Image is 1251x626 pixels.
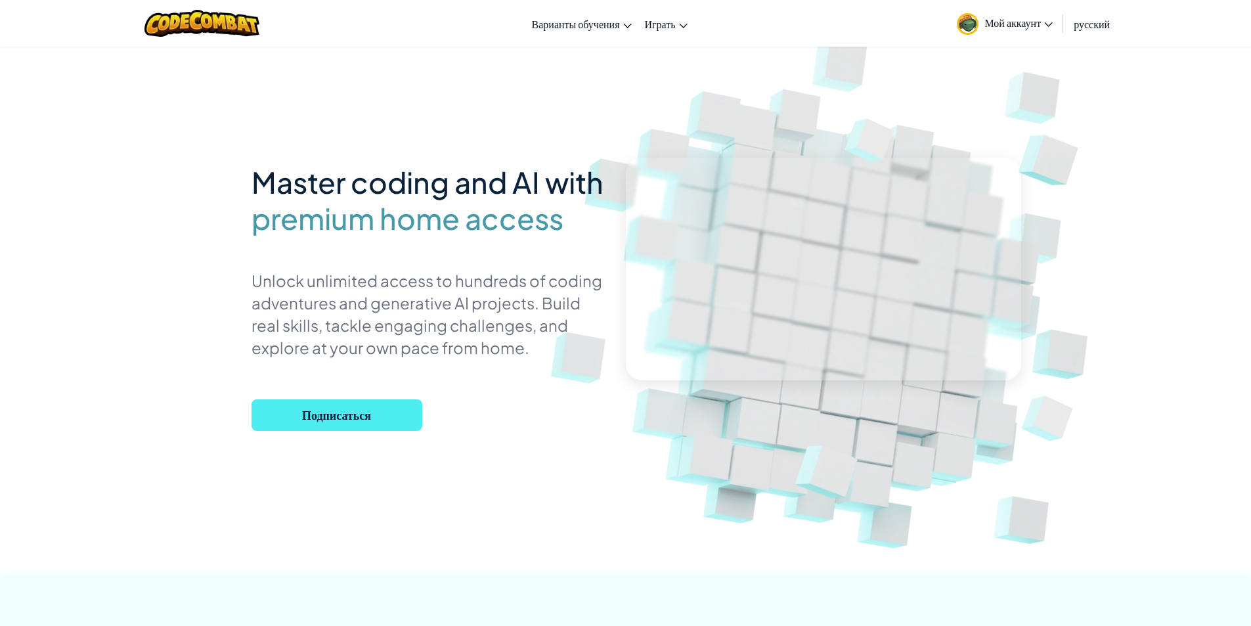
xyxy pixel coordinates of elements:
img: avatar [957,13,978,35]
img: Overlap cubes [1001,374,1098,461]
button: Подписаться [252,399,422,431]
p: Unlock unlimited access to hundreds of coding adventures and generative AI projects. Build real s... [252,269,606,359]
img: Overlap cubes [770,408,890,525]
a: русский [1067,6,1116,41]
span: Варианты обучения [532,17,620,31]
img: Overlap cubes [825,97,917,181]
span: Master coding and AI with [252,164,604,200]
span: premium home access [252,200,563,236]
span: Играть [645,17,676,31]
a: Мой аккаунт [950,3,1060,44]
span: Мой аккаунт [985,16,1053,30]
img: Overlap cubes [995,99,1109,210]
a: Варианты обучения [525,6,638,41]
span: русский [1074,17,1110,31]
img: CodeCombat logo [144,10,259,37]
a: Играть [638,6,694,41]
